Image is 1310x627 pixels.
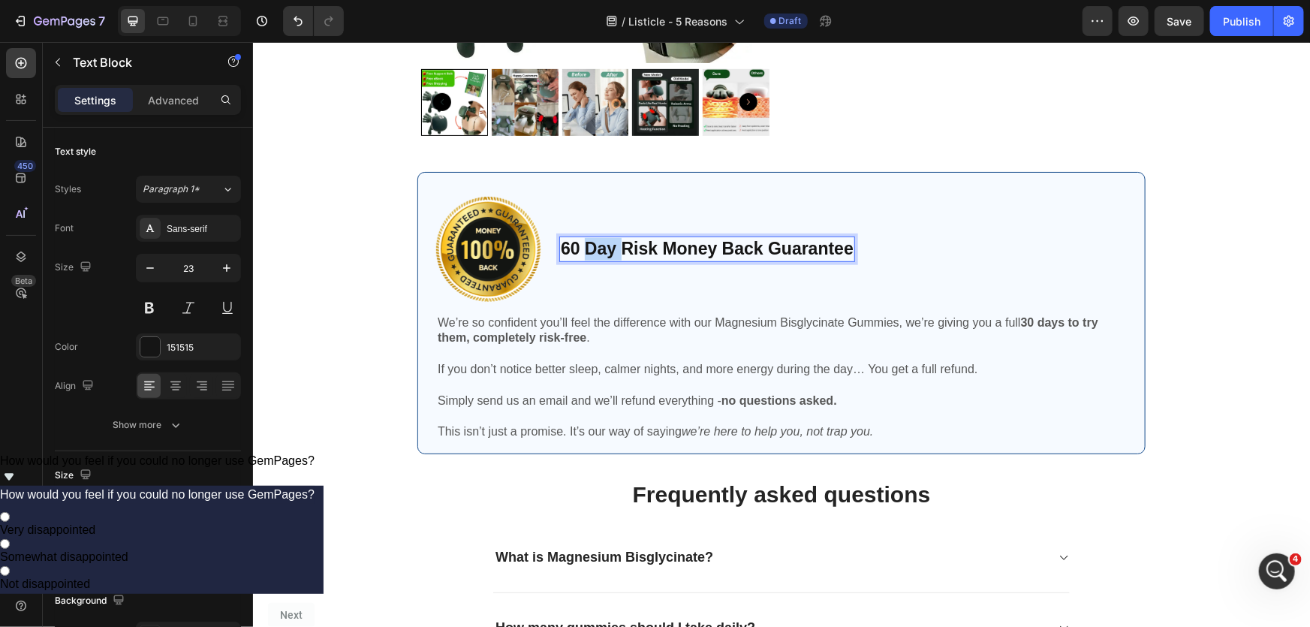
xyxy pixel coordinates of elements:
[71,492,83,504] button: Gif picker
[143,182,200,196] span: Paragraph 1*
[12,389,288,478] div: Brian says…
[12,261,288,310] div: GOBLIZZ says…
[12,310,288,345] div: GOBLIZZ says…
[1223,14,1260,29] div: Publish
[185,320,872,336] p: If you don’t notice better sleep, calmer nights, and more energy during the day… You get a full r...
[113,417,183,433] div: Show more
[242,577,502,595] p: How many gummies should I take daily?
[73,8,170,19] h1: [PERSON_NAME]
[167,341,237,354] div: 151515
[23,492,35,504] button: Upload attachment
[6,6,112,36] button: 7
[66,270,276,300] div: does the facebook pixel work in gempages pages
[1290,553,1302,565] span: 4
[73,19,103,34] p: Active
[55,258,95,278] div: Size
[12,35,288,69] div: GOBLIZZ says…
[242,507,460,524] p: What is Magnesium Bisglycinate?
[12,68,288,113] div: GOBLIZZ says…
[12,113,246,249] div: I am glad that you have found the import page feature. You can also take a look at thisarticlefro...
[55,182,81,196] div: Styles
[55,222,74,235] div: Font
[486,51,504,69] button: Carousel Next Arrow
[629,14,728,29] span: Listicle - 5 Reasons
[11,275,36,287] div: Beta
[222,35,288,68] div: i fixed it
[125,310,288,343] div: or i need to do extra steps
[98,12,105,30] p: 7
[95,492,107,504] button: Start recording
[234,44,276,59] div: i fixed it
[55,145,96,158] div: Text style
[55,376,97,396] div: Align
[1259,553,1295,589] iframe: To enrich screen reader interactions, please activate Accessibility in Grammarly extension settings
[70,354,276,369] div: could it inherit it from my store instead
[73,53,200,71] p: Text Block
[24,398,234,442] div: I understand that you want to add Meta Pixel to your store. Could you allow me a moment to check ...
[185,273,872,305] p: We’re so confident you’ll feel the difference with our Magnesium Bisglycinate Gummies, we’re givi...
[12,389,246,451] div: I understand that you want to add Meta Pixel to your store. Could you allow me a moment to check ...
[779,14,802,28] span: Draft
[1155,6,1204,36] button: Save
[622,14,626,29] span: /
[257,486,282,510] button: Send a message…
[43,8,67,32] img: Profile image for Brian
[229,68,288,101] div: thanks
[264,6,291,33] div: Close
[241,77,276,92] div: thanks
[239,436,818,469] h2: Frequently asked questions
[24,454,151,463] div: [PERSON_NAME] • 14m ago
[10,6,38,35] button: go back
[12,113,288,261] div: Brian says…
[185,274,845,303] strong: 30 days to try them, completely risk-free
[24,122,234,240] div: I am glad that you have found the import page feature. You can also take a look at this from our ...
[185,351,872,367] p: Simply send us an email and we’ll refund everything -
[148,92,199,108] p: Advanced
[253,42,1310,627] iframe: To enrich screen reader interactions, please activate Accessibility in Grammarly extension settings
[283,6,344,36] div: Undo/Redo
[92,152,125,164] a: article
[429,383,620,396] i: we’re here to help you, not trap you.
[14,160,36,172] div: 450
[468,352,584,365] strong: no questions asked.
[74,92,116,108] p: Settings
[13,460,288,486] textarea: Message…
[12,345,288,390] div: GOBLIZZ says…
[1210,6,1273,36] button: Publish
[137,319,276,334] div: or i need to do extra steps
[58,345,288,378] div: could it inherit it from my store instead
[183,155,288,260] img: gempages_586408464922706627-1e3cbeaf-633e-4aa7-add0-7455b3b386e0.png
[185,382,872,398] p: This isn’t just a promise. It’s our way of saying
[47,492,59,504] button: Emoji picker
[136,176,241,203] button: Paragraph 1*
[55,340,78,354] div: Color
[308,196,601,219] p: 60 Day Risk Money Back Guarantee
[1167,15,1192,28] span: Save
[235,6,264,35] button: Home
[54,261,288,309] div: does the facebook pixel work in gempages pages
[55,411,241,439] button: Show more
[306,194,602,220] div: Rich Text Editor. Editing area: main
[167,222,237,236] div: Sans-serif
